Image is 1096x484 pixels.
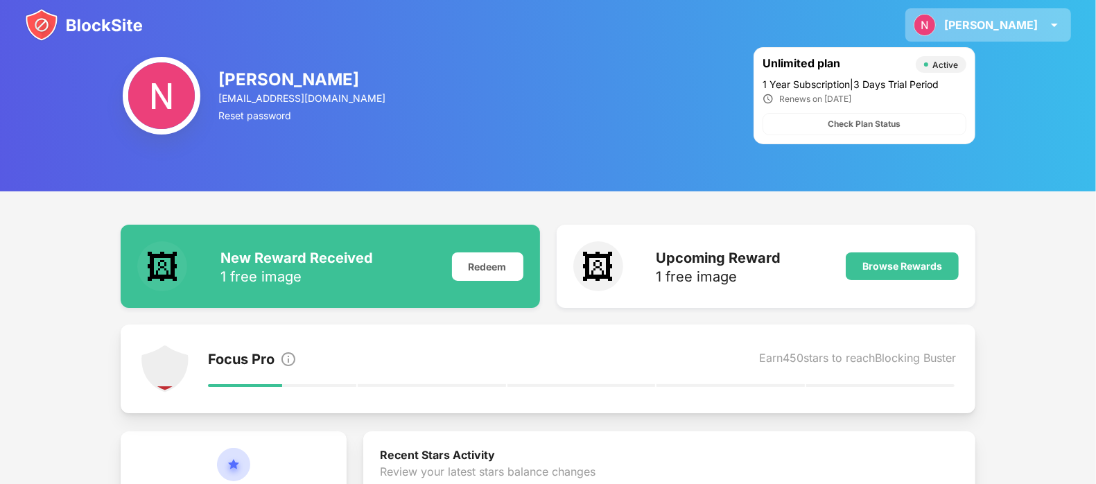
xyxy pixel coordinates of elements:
img: clock_ic.svg [763,93,774,105]
div: 🖼 [573,241,623,291]
div: Upcoming Reward [656,250,781,266]
div: Renews on [DATE] [779,94,851,104]
div: Unlimited plan [763,56,909,73]
img: blocksite-icon.svg [25,8,143,42]
img: ACg8ocL3RQYmwdsEWlJGdXEcqBFrQBaxq4wwjBdYbYYL1k83unJ2RA=s96-c [914,14,936,36]
div: Redeem [452,252,523,281]
div: 1 Year Subscription | 3 Days Trial Period [763,78,966,90]
div: [EMAIL_ADDRESS][DOMAIN_NAME] [218,92,388,104]
div: Focus Pro [208,351,275,370]
div: 1 free image [656,270,781,284]
div: [PERSON_NAME] [218,69,388,89]
img: ACg8ocL3RQYmwdsEWlJGdXEcqBFrQBaxq4wwjBdYbYYL1k83unJ2RA=s96-c [123,57,200,135]
div: Browse Rewards [862,261,942,272]
div: [PERSON_NAME] [944,18,1038,32]
div: Check Plan Status [828,117,901,131]
div: Earn 450 stars to reach Blocking Buster [759,351,956,370]
div: Active [932,60,958,70]
img: points-level-1.svg [140,344,190,394]
div: New Reward Received [220,250,373,266]
div: Reset password [218,110,388,121]
div: 1 free image [220,270,373,284]
div: Recent Stars Activity [380,448,959,465]
img: info.svg [280,351,297,368]
div: 🖼 [137,241,187,291]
